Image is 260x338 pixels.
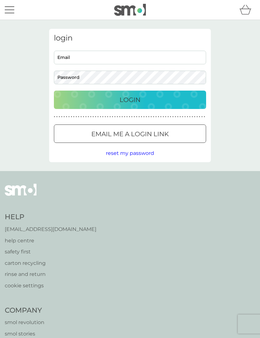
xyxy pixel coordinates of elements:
p: ● [141,115,142,118]
p: ● [194,115,195,118]
button: Email me a login link [54,124,206,143]
a: help centre [5,237,96,245]
p: ● [105,115,106,118]
p: ● [160,115,162,118]
p: ● [81,115,82,118]
p: ● [83,115,84,118]
p: ● [139,115,140,118]
p: ● [151,115,152,118]
button: menu [5,4,14,16]
p: ● [117,115,118,118]
p: ● [148,115,149,118]
p: Login [120,95,140,105]
p: ● [100,115,101,118]
p: ● [112,115,113,118]
p: ● [61,115,62,118]
p: ● [180,115,181,118]
p: ● [204,115,205,118]
p: ● [93,115,94,118]
h4: Help [5,212,96,222]
a: smol revolution [5,318,73,327]
p: ● [127,115,128,118]
p: Email me a login link [91,129,169,139]
p: ● [124,115,125,118]
p: ● [64,115,65,118]
p: ● [129,115,130,118]
p: ● [66,115,67,118]
p: ● [165,115,166,118]
p: ● [146,115,147,118]
p: ● [189,115,191,118]
a: safety first [5,248,96,256]
p: ● [131,115,133,118]
p: ● [182,115,183,118]
h4: Company [5,306,73,316]
p: ● [158,115,159,118]
p: ● [78,115,79,118]
p: ● [163,115,164,118]
p: ● [153,115,154,118]
p: ● [71,115,72,118]
div: basket [239,3,255,16]
p: ● [201,115,203,118]
p: ● [192,115,193,118]
p: ● [136,115,137,118]
p: ● [187,115,188,118]
p: ● [95,115,96,118]
p: ● [134,115,135,118]
p: ● [170,115,171,118]
p: ● [155,115,157,118]
p: ● [54,115,55,118]
a: [EMAIL_ADDRESS][DOMAIN_NAME] [5,225,96,233]
p: ● [119,115,120,118]
p: ● [73,115,75,118]
p: ● [68,115,70,118]
p: ● [122,115,123,118]
a: smol stories [5,330,73,338]
p: ● [97,115,99,118]
p: ● [56,115,58,118]
p: ● [59,115,60,118]
a: carton recycling [5,259,96,267]
p: ● [175,115,176,118]
img: smol [114,4,146,16]
p: ● [107,115,108,118]
p: ● [143,115,145,118]
a: cookie settings [5,282,96,290]
p: ● [88,115,89,118]
p: ● [172,115,174,118]
p: ● [177,115,179,118]
p: ● [199,115,200,118]
span: reset my password [106,150,154,156]
p: ● [167,115,169,118]
p: ● [114,115,116,118]
p: ● [102,115,104,118]
p: ● [90,115,91,118]
p: ● [85,115,87,118]
h3: login [54,34,206,43]
a: rinse and return [5,270,96,278]
p: ● [197,115,198,118]
img: smol [5,184,36,205]
button: reset my password [106,149,154,157]
p: ● [76,115,77,118]
p: ● [109,115,111,118]
p: ● [185,115,186,118]
button: Login [54,91,206,109]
